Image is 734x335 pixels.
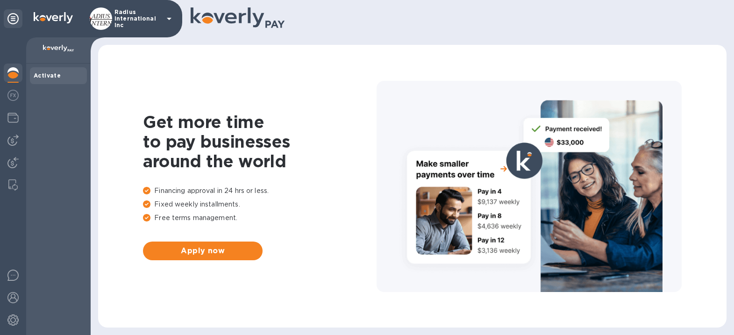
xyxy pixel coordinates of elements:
[7,90,19,101] img: Foreign exchange
[143,112,377,171] h1: Get more time to pay businesses around the world
[34,12,73,23] img: Logo
[34,72,61,79] b: Activate
[143,200,377,209] p: Fixed weekly installments.
[114,9,161,29] p: Radius International Inc
[143,242,263,260] button: Apply now
[150,245,255,257] span: Apply now
[7,112,19,123] img: Wallets
[143,213,377,223] p: Free terms management.
[143,186,377,196] p: Financing approval in 24 hrs or less.
[4,9,22,28] div: Unpin categories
